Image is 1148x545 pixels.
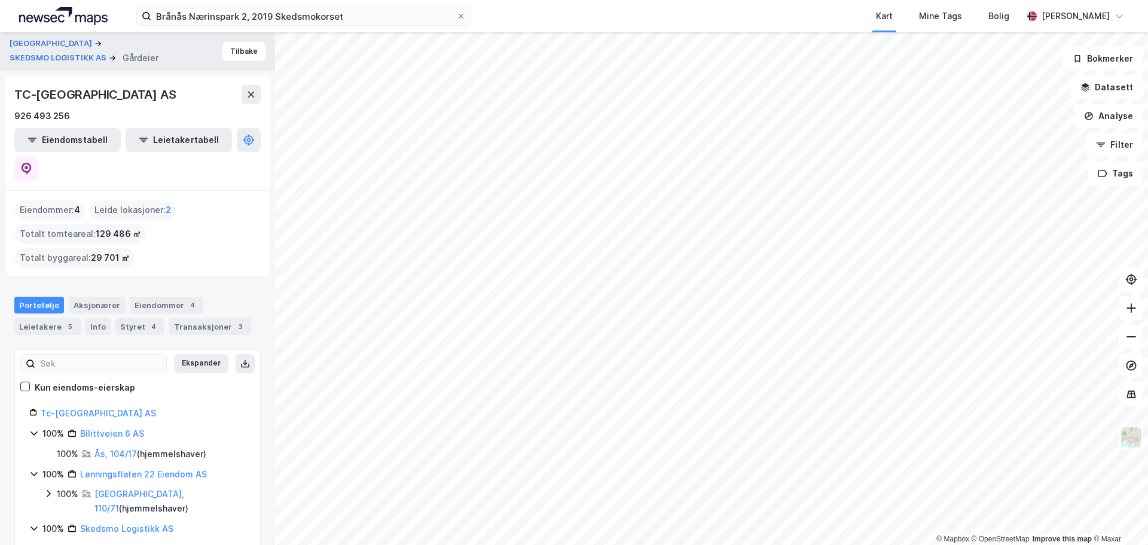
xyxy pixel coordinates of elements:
[222,42,265,61] button: Tilbake
[57,447,78,461] div: 100%
[96,227,141,241] span: 129 486 ㎡
[1070,75,1143,99] button: Datasett
[115,318,164,335] div: Styret
[123,51,158,65] div: Gårdeier
[126,128,232,152] button: Leietakertabell
[35,355,166,373] input: Søk
[1088,162,1143,185] button: Tags
[14,297,64,313] div: Portefølje
[1088,488,1148,545] div: Kontrollprogram for chat
[80,428,144,439] a: Bilittveien 6 AS
[42,467,64,482] div: 100%
[91,251,130,265] span: 29 701 ㎡
[988,9,1009,23] div: Bolig
[14,128,121,152] button: Eiendomstabell
[80,523,173,534] a: Skedsmo Logistikk AS
[1074,104,1143,128] button: Analyse
[42,427,64,441] div: 100%
[94,489,184,513] a: [GEOGRAPHIC_DATA], 110/71
[174,354,228,373] button: Ekspander
[74,203,80,217] span: 4
[41,408,156,418] a: Tc-[GEOGRAPHIC_DATA] AS
[94,447,206,461] div: ( hjemmelshaver )
[94,487,246,516] div: ( hjemmelshaver )
[14,318,81,335] div: Leietakere
[972,535,1030,543] a: OpenStreetMap
[1062,47,1143,71] button: Bokmerker
[57,487,78,501] div: 100%
[14,85,178,104] div: TC-[GEOGRAPHIC_DATA] AS
[80,469,207,479] a: Lønningsflaten 22 Eiendom AS
[90,200,176,220] div: Leide lokasjoner :
[64,321,76,333] div: 5
[15,248,135,267] div: Totalt byggareal :
[94,449,137,459] a: Ås, 104/17
[86,318,111,335] div: Info
[15,200,85,220] div: Eiendommer :
[1120,426,1143,449] img: Z
[42,522,64,536] div: 100%
[148,321,160,333] div: 4
[1086,133,1143,157] button: Filter
[130,297,203,313] div: Eiendommer
[19,7,108,25] img: logo.a4113a55bc3d86da70a041830d287a7e.svg
[919,9,962,23] div: Mine Tags
[187,299,199,311] div: 4
[234,321,246,333] div: 3
[1033,535,1092,543] a: Improve this map
[69,297,125,313] div: Aksjonærer
[1042,9,1110,23] div: [PERSON_NAME]
[166,203,171,217] span: 2
[35,380,135,395] div: Kun eiendoms-eierskap
[15,224,146,243] div: Totalt tomteareal :
[1088,488,1148,545] iframe: Chat Widget
[14,109,70,123] div: 926 493 256
[876,9,893,23] div: Kart
[151,7,456,25] input: Søk på adresse, matrikkel, gårdeiere, leietakere eller personer
[936,535,969,543] a: Mapbox
[169,318,251,335] div: Transaksjoner
[10,38,94,50] button: [GEOGRAPHIC_DATA]
[10,52,109,64] button: SKEDSMO LOGISTIKK AS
